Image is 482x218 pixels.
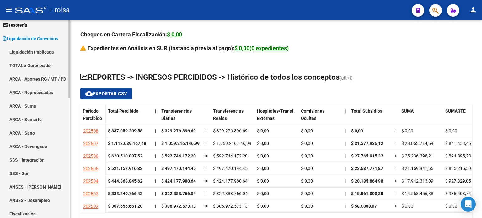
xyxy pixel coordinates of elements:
[340,75,353,81] span: (alt+i)
[257,153,269,158] span: $ 0,00
[88,45,289,51] strong: Expedientes en Análisis en SUR (instancia previa al pago):
[80,31,182,38] strong: Cheques en Cartera Fiscalización:
[445,191,471,196] span: $ 936.403,74
[205,141,208,146] span: =
[80,73,340,82] span: REPORTES -> INGRESOS PERCIBIDOS -> Histórico de todos los conceptos
[213,178,248,183] span: $ 424.177.980,64
[351,128,363,133] span: $ 0,00
[83,153,98,159] span: 202506
[108,178,142,183] strong: $ 444.363.845,62
[161,204,196,209] span: $ 306.972.573,13
[213,153,248,158] span: $ 592.744.172,20
[213,141,251,146] span: $ 1.059.216.146,99
[213,109,244,121] span: Transferencias Reales
[395,128,398,133] span: =
[80,88,132,99] button: Exportar CSV
[301,178,313,183] span: $ 0,00
[445,141,471,146] span: $ 841.453,45
[155,153,156,158] span: |
[105,104,153,131] datatable-header-cell: Total Percibido
[342,104,349,131] datatable-header-cell: |
[301,204,313,209] span: $ 0,00
[108,109,138,114] span: Total Percibido
[83,191,98,197] span: 202503
[351,191,383,196] span: $ 15.861.000,38
[3,35,58,42] span: Liquidación de Convenios
[257,109,295,121] span: Hospitales/Transf. Externas
[395,191,398,196] span: =
[445,109,466,114] span: SUMARTE
[3,22,27,29] span: Tesorería
[161,153,196,158] span: $ 592.744.172,20
[401,109,414,114] span: SUMA
[161,128,196,133] span: $ 329.276.896,69
[351,204,377,209] span: $ 583.088,07
[205,191,208,196] span: =
[108,204,142,209] strong: $ 307.555.661,20
[161,109,192,121] span: Transferencias Diarias
[211,104,254,131] datatable-header-cell: Transferencias Reales
[161,166,196,171] span: $ 497.470.144,45
[395,153,398,158] span: =
[301,153,313,158] span: $ 0,00
[401,191,433,196] span: $ 14.568.456,88
[83,128,98,134] span: 202508
[345,204,346,209] span: |
[205,128,208,133] span: =
[445,166,471,171] span: $ 895.215,59
[5,6,13,13] mat-icon: menu
[213,166,248,171] span: $ 497.470.144,45
[469,6,477,13] mat-icon: person
[395,141,398,146] span: =
[108,166,142,171] strong: $ 521.157.916,32
[155,178,156,183] span: |
[159,104,203,131] datatable-header-cell: Transferencias Diarias
[351,109,382,114] span: Total Subsidios
[401,204,413,209] span: $ 0,00
[83,141,98,146] span: 202507
[395,166,398,171] span: =
[155,204,156,209] span: |
[205,178,208,183] span: =
[213,128,248,133] span: $ 329.276.896,69
[161,141,200,146] span: $ 1.059.216.146,99
[445,178,471,183] span: $ 927.329,05
[257,141,269,146] span: $ 0,00
[155,141,156,146] span: |
[445,128,457,133] span: $ 0,00
[351,141,383,146] span: $ 31.577.936,12
[401,141,433,146] span: $ 28.853.714,69
[401,178,433,183] span: $ 17.942.313,09
[301,191,313,196] span: $ 0,00
[345,166,346,171] span: |
[83,109,102,121] span: Período Percibido
[155,191,156,196] span: |
[401,166,433,171] span: $ 21.169.941,66
[445,204,457,209] span: $ 0,00
[205,166,208,171] span: =
[301,166,313,171] span: $ 0,00
[167,30,182,39] div: $ 0,00
[257,178,269,183] span: $ 0,00
[401,153,433,158] span: $ 25.236.398,21
[351,153,383,158] span: $ 27.765.915,32
[301,141,313,146] span: $ 0,00
[50,3,70,17] span: - roisa
[345,153,346,158] span: |
[257,128,269,133] span: $ 0,00
[298,104,342,131] datatable-header-cell: Comisiones Ocultas
[80,104,105,131] datatable-header-cell: Período Percibido
[399,104,443,131] datatable-header-cell: SUMA
[395,204,398,209] span: =
[108,153,142,158] strong: $ 620.510.087,52
[461,197,476,212] div: Open Intercom Messenger
[213,204,248,209] span: $ 306.972.573,13
[301,109,324,121] span: Comisiones Ocultas
[301,128,313,133] span: $ 0,00
[395,178,398,183] span: =
[108,128,142,133] strong: $ 337.059.209,58
[254,104,298,131] datatable-header-cell: Hospitales/Transf. Externas
[345,109,346,114] span: |
[349,104,393,131] datatable-header-cell: Total Subsidios
[205,153,208,158] span: =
